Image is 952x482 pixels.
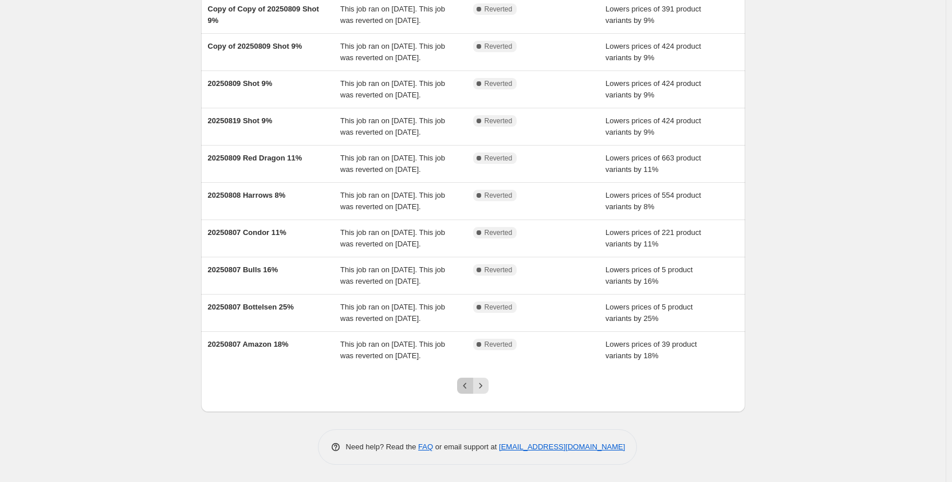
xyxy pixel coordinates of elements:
span: Reverted [485,42,513,51]
span: Lowers prices of 424 product variants by 9% [605,42,701,62]
span: Lowers prices of 424 product variants by 9% [605,116,701,136]
span: This job ran on [DATE]. This job was reverted on [DATE]. [340,116,445,136]
span: This job ran on [DATE]. This job was reverted on [DATE]. [340,154,445,174]
span: This job ran on [DATE]. This job was reverted on [DATE]. [340,340,445,360]
span: Reverted [485,303,513,312]
button: Previous [457,378,473,394]
span: Reverted [485,265,513,275]
span: This job ran on [DATE]. This job was reverted on [DATE]. [340,265,445,285]
span: Reverted [485,79,513,88]
span: 20250808 Harrows 8% [208,191,286,199]
span: 20250807 Amazon 18% [208,340,289,348]
span: Lowers prices of 5 product variants by 25% [605,303,693,323]
a: FAQ [418,442,433,451]
span: This job ran on [DATE]. This job was reverted on [DATE]. [340,79,445,99]
span: Lowers prices of 5 product variants by 16% [605,265,693,285]
span: This job ran on [DATE]. This job was reverted on [DATE]. [340,5,445,25]
span: 20250807 Bulls 16% [208,265,278,274]
nav: Pagination [457,378,489,394]
span: Reverted [485,154,513,163]
span: Lowers prices of 391 product variants by 9% [605,5,701,25]
span: This job ran on [DATE]. This job was reverted on [DATE]. [340,191,445,211]
a: [EMAIL_ADDRESS][DOMAIN_NAME] [499,442,625,451]
span: 20250807 Condor 11% [208,228,286,237]
span: 20250807 Bottelsen 25% [208,303,294,311]
button: Next [473,378,489,394]
span: This job ran on [DATE]. This job was reverted on [DATE]. [340,42,445,62]
span: This job ran on [DATE]. This job was reverted on [DATE]. [340,303,445,323]
span: Reverted [485,191,513,200]
span: Lowers prices of 554 product variants by 8% [605,191,701,211]
span: 20250809 Red Dragon 11% [208,154,302,162]
span: Lowers prices of 424 product variants by 9% [605,79,701,99]
span: Lowers prices of 221 product variants by 11% [605,228,701,248]
span: Reverted [485,340,513,349]
span: or email support at [433,442,499,451]
span: Reverted [485,5,513,14]
span: Reverted [485,228,513,237]
span: Copy of Copy of 20250809 Shot 9% [208,5,319,25]
span: Reverted [485,116,513,126]
span: 20250819 Shot 9% [208,116,273,125]
span: 20250809 Shot 9% [208,79,273,88]
span: Copy of 20250809 Shot 9% [208,42,302,50]
span: Lowers prices of 663 product variants by 11% [605,154,701,174]
span: Lowers prices of 39 product variants by 18% [605,340,697,360]
span: Need help? Read the [346,442,419,451]
span: This job ran on [DATE]. This job was reverted on [DATE]. [340,228,445,248]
